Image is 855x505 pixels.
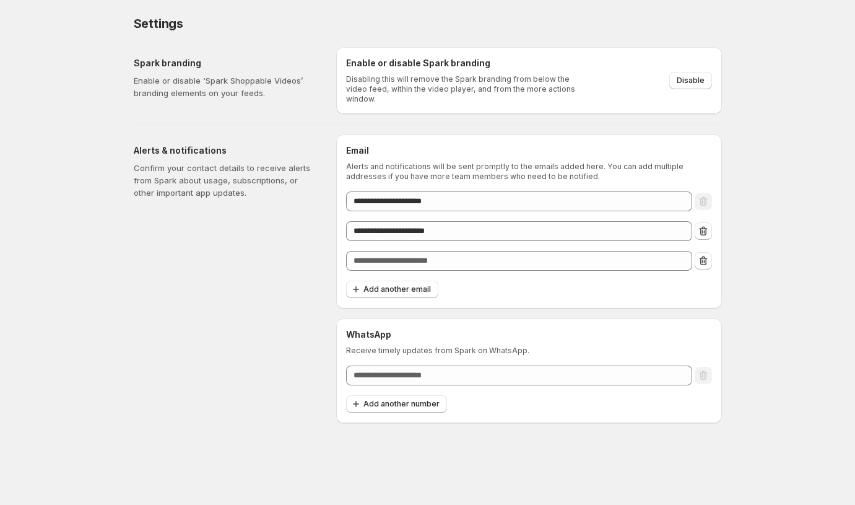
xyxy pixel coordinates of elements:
[363,284,431,294] span: Add another email
[346,74,583,104] p: Disabling this will remove the Spark branding from below the video feed, within the video player,...
[695,222,712,240] button: Remove email
[134,16,183,31] span: Settings
[346,328,712,341] h6: WhatsApp
[346,395,447,413] button: Add another number
[677,76,705,86] span: Disable
[363,399,440,409] span: Add another number
[134,144,316,157] h5: Alerts & notifications
[134,57,316,69] h5: Spark branding
[134,74,316,99] p: Enable or disable ‘Spark Shoppable Videos’ branding elements on your feeds.
[346,162,712,182] p: Alerts and notifications will be sent promptly to the emails added here. You can add multiple add...
[346,346,712,356] p: Receive timely updates from Spark on WhatsApp.
[346,281,438,298] button: Add another email
[134,162,316,199] p: Confirm your contact details to receive alerts from Spark about usage, subscriptions, or other im...
[695,252,712,270] button: Remove email
[669,72,712,89] button: Disable
[346,57,583,69] h6: Enable or disable Spark branding
[346,144,712,157] h6: Email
